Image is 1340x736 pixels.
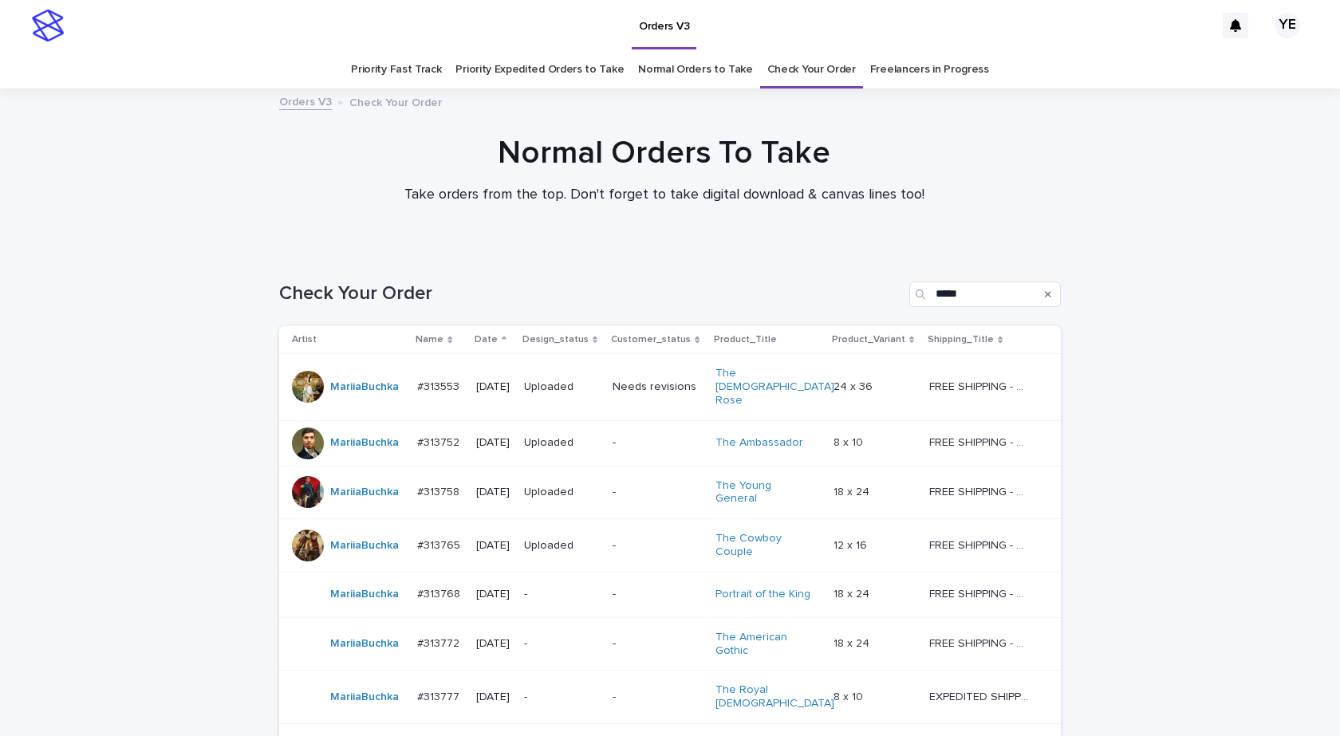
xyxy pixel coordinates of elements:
[279,617,1061,671] tr: MariiaBuchka #313772#313772 [DATE]--The American Gothic 18 x 2418 x 24 FREE SHIPPING - preview in...
[330,380,399,394] a: MariiaBuchka
[524,539,600,553] p: Uploaded
[279,282,903,305] h1: Check Your Order
[279,92,332,110] a: Orders V3
[928,331,994,348] p: Shipping_Title
[714,331,777,348] p: Product_Title
[417,634,463,651] p: #313772
[330,588,399,601] a: MariiaBuchka
[279,466,1061,519] tr: MariiaBuchka #313758#313758 [DATE]Uploaded-The Young General 18 x 2418 x 24 FREE SHIPPING - previ...
[524,588,600,601] p: -
[476,691,512,704] p: [DATE]
[613,637,703,651] p: -
[279,354,1061,420] tr: MariiaBuchka #313553#313553 [DATE]UploadedNeeds revisionsThe [DEMOGRAPHIC_DATA] Rose 24 x 3624 x ...
[611,331,691,348] p: Customer_status
[476,436,512,450] p: [DATE]
[279,519,1061,573] tr: MariiaBuchka #313765#313765 [DATE]Uploaded-The Cowboy Couple 12 x 1612 x 16 FREE SHIPPING - previ...
[416,331,443,348] p: Name
[929,377,1032,394] p: FREE SHIPPING - preview in 1-2 business days, after your approval delivery will take 5-10 b.d.
[1275,13,1300,38] div: YE
[613,380,703,394] p: Needs revisions
[524,637,600,651] p: -
[834,536,870,553] p: 12 x 16
[715,479,815,506] a: The Young General
[613,588,703,601] p: -
[613,539,703,553] p: -
[524,486,600,499] p: Uploaded
[870,51,989,89] a: Freelancers in Progress
[279,671,1061,724] tr: MariiaBuchka #313777#313777 [DATE]--The Royal [DEMOGRAPHIC_DATA] 8 x 108 x 10 EXPEDITED SHIPPING ...
[929,634,1032,651] p: FREE SHIPPING - preview in 1-2 business days, after your approval delivery will take 5-10 b.d.
[715,367,834,407] a: The [DEMOGRAPHIC_DATA] Rose
[330,539,399,553] a: MariiaBuchka
[417,433,463,450] p: #313752
[715,683,834,710] a: The Royal [DEMOGRAPHIC_DATA]
[834,377,876,394] p: 24 x 36
[834,584,873,601] p: 18 x 24
[476,588,512,601] p: [DATE]
[524,380,600,394] p: Uploaded
[455,51,624,89] a: Priority Expedited Orders to Take
[834,433,866,450] p: 8 x 10
[476,486,512,499] p: [DATE]
[613,486,703,499] p: -
[524,691,600,704] p: -
[929,482,1032,499] p: FREE SHIPPING - preview in 1-2 business days, after your approval delivery will take 5-10 b.d.
[330,691,399,704] a: MariiaBuchka
[279,420,1061,466] tr: MariiaBuchka #313752#313752 [DATE]Uploaded-The Ambassador 8 x 108 x 10 FREE SHIPPING - preview in...
[417,536,463,553] p: #313765
[834,482,873,499] p: 18 x 24
[909,281,1061,307] input: Search
[832,331,905,348] p: Product_Variant
[834,634,873,651] p: 18 x 24
[929,433,1032,450] p: FREE SHIPPING - preview in 1-2 business days, after your approval delivery will take 5-10 b.d.
[715,436,803,450] a: The Ambassador
[929,536,1032,553] p: FREE SHIPPING - preview in 1-2 business days, after your approval delivery will take 5-10 b.d.
[274,134,1055,172] h1: Normal Orders To Take
[524,436,600,450] p: Uploaded
[279,572,1061,617] tr: MariiaBuchka #313768#313768 [DATE]--Portrait of the King 18 x 2418 x 24 FREE SHIPPING - preview i...
[638,51,753,89] a: Normal Orders to Take
[715,532,815,559] a: The Cowboy Couple
[475,331,498,348] p: Date
[292,331,317,348] p: Artist
[417,687,463,704] p: #313777
[767,51,856,89] a: Check Your Order
[417,377,463,394] p: #313553
[330,637,399,651] a: MariiaBuchka
[476,380,512,394] p: [DATE]
[417,482,463,499] p: #313758
[929,584,1032,601] p: FREE SHIPPING - preview in 1-2 business days, after your approval delivery will take 5-10 b.d.
[330,436,399,450] a: MariiaBuchka
[476,637,512,651] p: [DATE]
[929,687,1032,704] p: EXPEDITED SHIPPING - preview in 1 business day; delivery up to 5 business days after your approval.
[351,51,441,89] a: Priority Fast Track
[349,92,442,110] p: Check Your Order
[32,10,64,41] img: stacker-logo-s-only.png
[417,584,463,601] p: #313768
[330,486,399,499] a: MariiaBuchka
[834,687,866,704] p: 8 x 10
[613,691,703,704] p: -
[613,436,703,450] p: -
[715,588,810,601] a: Portrait of the King
[476,539,512,553] p: [DATE]
[715,631,815,658] a: The American Gothic
[522,331,589,348] p: Design_status
[345,187,983,204] p: Take orders from the top. Don't forget to take digital download & canvas lines too!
